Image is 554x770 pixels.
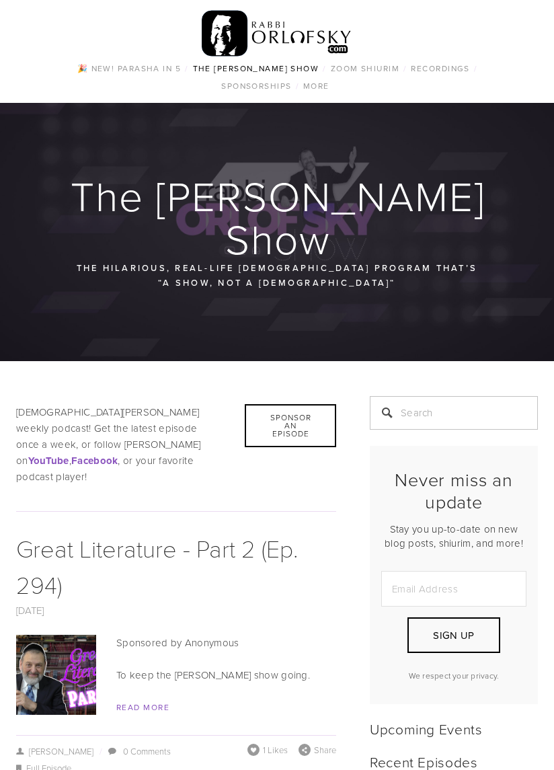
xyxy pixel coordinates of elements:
span: / [185,63,188,74]
a: Facebook [71,453,118,467]
strong: YouTube [28,453,69,468]
div: Share [299,744,336,756]
h2: Upcoming Events [370,720,538,737]
img: RabbiOrlofsky.com [202,7,352,60]
a: Recordings [407,60,473,77]
strong: Facebook [71,453,118,468]
p: Sponsored by Anonymous [16,635,336,651]
a: 0 Comments [123,745,171,757]
h1: The [PERSON_NAME] Show [16,174,539,260]
a: More [299,77,333,95]
a: Zoom Shiurim [327,60,403,77]
h2: Recent Episodes [370,753,538,770]
span: / [403,63,407,74]
a: Sponsorships [217,77,295,95]
p: We respect your privacy. [381,670,526,681]
a: Great Literature - Part 2 (Ep. 294) [16,531,298,601]
a: The [PERSON_NAME] Show [189,60,323,77]
button: Sign Up [407,617,500,653]
input: Email Address [381,571,526,607]
span: Sign Up [433,628,474,642]
span: / [323,63,326,74]
span: / [474,63,477,74]
div: Sponsor an Episode [245,404,336,447]
a: [PERSON_NAME] [16,745,93,757]
a: YouTube [28,453,69,467]
a: Read More [116,701,169,713]
span: 1 Likes [263,744,288,756]
p: [DEMOGRAPHIC_DATA][PERSON_NAME] weekly podcast! Get the latest episode once a week, or follow [PE... [16,404,336,485]
p: The hilarious, real-life [DEMOGRAPHIC_DATA] program that’s “a show, not a [DEMOGRAPHIC_DATA]“ [69,260,486,291]
a: 🎉 NEW! Parasha in 5 [73,60,185,77]
span: / [93,745,107,757]
p: To keep the [PERSON_NAME] show going. [16,667,336,683]
h2: Never miss an update [381,469,526,512]
span: / [296,80,299,91]
a: [DATE] [16,603,44,617]
input: Search [370,396,538,430]
p: Stay you up-to-date on new blog posts, shiurim, and more! [381,522,526,550]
